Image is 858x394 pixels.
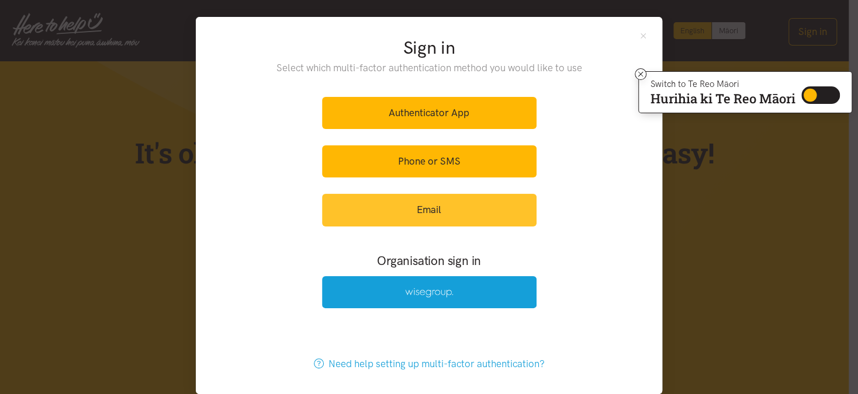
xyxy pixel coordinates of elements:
[302,348,557,380] a: Need help setting up multi-factor authentication?
[405,288,453,298] img: Wise Group
[638,31,648,41] button: Close
[322,145,537,177] a: Phone or SMS
[651,81,795,88] p: Switch to Te Reo Māori
[290,252,568,269] h3: Organisation sign in
[322,194,537,226] a: Email
[322,97,537,129] a: Authenticator App
[252,60,606,76] p: Select which multi-factor authentication method you would like to use
[651,93,795,104] p: Hurihia ki Te Reo Māori
[252,36,606,60] h2: Sign in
